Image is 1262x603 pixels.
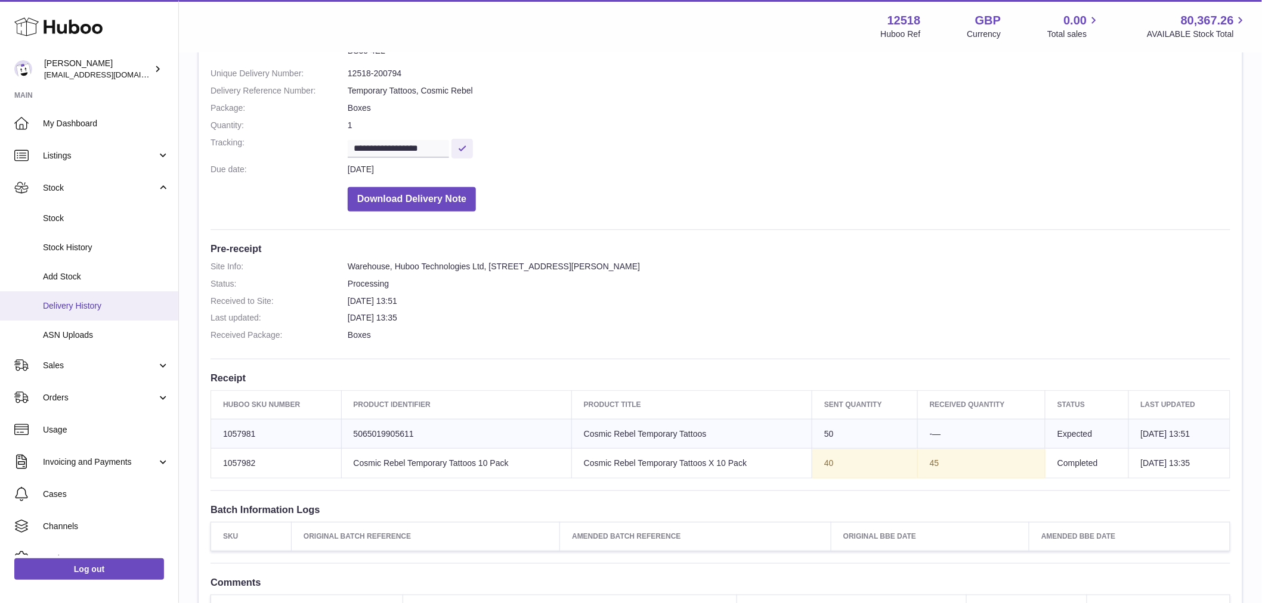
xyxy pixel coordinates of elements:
[211,278,348,290] dt: Status:
[348,278,1230,290] dd: Processing
[1147,29,1248,40] span: AVAILABLE Stock Total
[43,242,169,253] span: Stock History
[211,261,348,272] dt: Site Info:
[43,213,169,224] span: Stock
[1128,449,1230,478] td: [DATE] 13:35
[1046,391,1128,419] th: Status
[211,449,342,478] td: 1057982
[211,371,1230,384] h3: Receipt
[44,58,151,80] div: [PERSON_NAME]
[44,70,175,79] span: [EMAIL_ADDRESS][DOMAIN_NAME]
[831,523,1029,551] th: Original BBE Date
[341,391,571,419] th: Product Identifier
[348,102,1230,114] dd: Boxes
[292,523,560,551] th: Original Batch Reference
[43,424,169,436] span: Usage
[211,68,348,79] dt: Unique Delivery Number:
[560,523,831,551] th: Amended Batch Reference
[43,489,169,500] span: Cases
[1128,391,1230,419] th: Last updated
[348,261,1230,272] dd: Warehouse, Huboo Technologies Ltd, [STREET_ADDRESS][PERSON_NAME]
[43,300,169,312] span: Delivery History
[341,419,571,449] td: 5065019905611
[1181,13,1234,29] span: 80,367.26
[917,391,1045,419] th: Received Quantity
[43,150,157,161] span: Listings
[812,419,918,449] td: 50
[348,164,1230,175] dd: [DATE]
[43,360,157,371] span: Sales
[211,85,348,97] dt: Delivery Reference Number:
[348,312,1230,324] dd: [DATE] 13:35
[211,419,342,449] td: 1057981
[1047,13,1100,40] a: 0.00 Total sales
[812,449,918,478] td: 40
[211,330,348,341] dt: Received Package:
[211,576,1230,589] h3: Comments
[1128,419,1230,449] td: [DATE] 13:51
[1046,419,1128,449] td: Expected
[211,102,348,114] dt: Package:
[341,449,571,478] td: Cosmic Rebel Temporary Tattoos 10 Pack
[211,503,1230,516] h3: Batch Information Logs
[211,137,348,158] dt: Tracking:
[211,120,348,131] dt: Quantity:
[975,13,1001,29] strong: GBP
[211,164,348,175] dt: Due date:
[211,242,1230,255] h3: Pre-receipt
[14,558,164,580] a: Log out
[967,29,1001,40] div: Currency
[571,419,812,449] td: Cosmic Rebel Temporary Tattoos
[348,187,476,212] button: Download Delivery Note
[348,120,1230,131] dd: 1
[917,449,1045,478] td: 45
[43,392,157,403] span: Orders
[348,296,1230,307] dd: [DATE] 13:51
[1064,13,1087,29] span: 0.00
[211,312,348,324] dt: Last updated:
[887,13,921,29] strong: 12518
[812,391,918,419] th: Sent Quantity
[917,419,1045,449] td: -—
[348,68,1230,79] dd: 12518-200794
[571,391,812,419] th: Product title
[43,330,169,341] span: ASN Uploads
[348,85,1230,97] dd: Temporary Tattoos, Cosmic Rebel
[43,456,157,468] span: Invoicing and Payments
[348,330,1230,341] dd: Boxes
[43,521,169,532] span: Channels
[1047,29,1100,40] span: Total sales
[211,296,348,307] dt: Received to Site:
[1029,523,1230,551] th: Amended BBE Date
[881,29,921,40] div: Huboo Ref
[211,523,292,551] th: SKU
[43,118,169,129] span: My Dashboard
[211,391,342,419] th: Huboo SKU Number
[43,182,157,194] span: Stock
[43,271,169,282] span: Add Stock
[571,449,812,478] td: Cosmic Rebel Temporary Tattoos X 10 Pack
[1147,13,1248,40] a: 80,367.26 AVAILABLE Stock Total
[43,553,169,564] span: Settings
[14,60,32,78] img: internalAdmin-12518@internal.huboo.com
[1046,449,1128,478] td: Completed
